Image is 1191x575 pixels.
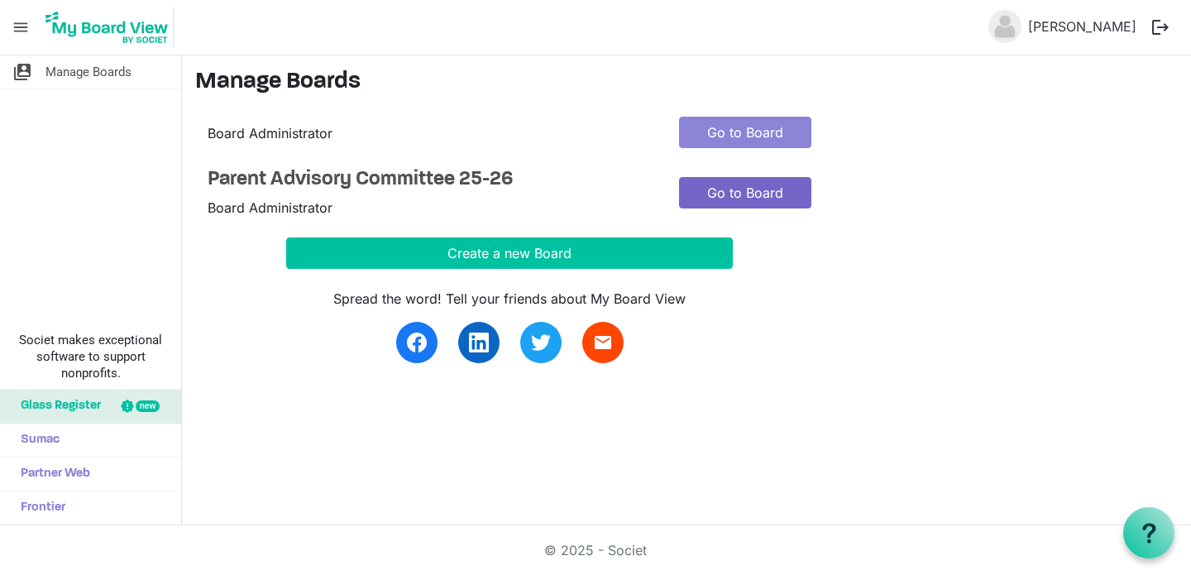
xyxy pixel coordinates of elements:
span: Board Administrator [208,125,332,141]
a: Go to Board [679,117,811,148]
span: Glass Register [12,390,101,423]
a: My Board View Logo [41,7,180,48]
span: Manage Boards [45,55,132,89]
span: menu [5,12,36,43]
button: logout [1143,10,1178,45]
span: Societ makes exceptional software to support nonprofits. [7,332,174,381]
span: Sumac [12,424,60,457]
span: Frontier [12,491,65,525]
img: no-profile-picture.svg [988,10,1021,43]
button: Create a new Board [286,237,733,269]
div: Spread the word! Tell your friends about My Board View [286,289,733,309]
img: twitter.svg [531,333,551,352]
h3: Manage Boards [195,69,1178,97]
span: switch_account [12,55,32,89]
span: Partner Web [12,458,90,491]
img: linkedin.svg [469,333,489,352]
a: email [582,322,624,363]
span: Board Administrator [208,199,332,216]
a: Go to Board [679,177,811,208]
img: My Board View Logo [41,7,174,48]
a: © 2025 - Societ [544,542,647,558]
div: new [136,400,160,412]
a: [PERSON_NAME] [1021,10,1143,43]
span: email [593,333,613,352]
a: Parent Advisory Committee 25-26 [208,168,654,192]
img: facebook.svg [407,333,427,352]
